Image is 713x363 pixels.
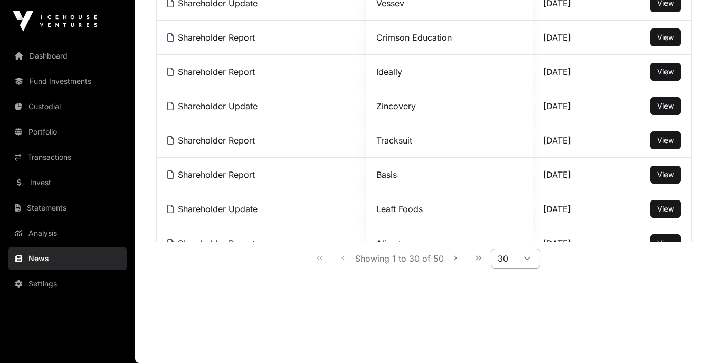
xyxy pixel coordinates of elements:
a: Shareholder Update [167,204,258,214]
a: Dashboard [8,44,127,68]
a: Zincovery [376,101,416,111]
span: Rows per page [491,249,515,268]
a: View [657,101,674,111]
span: View [657,238,674,247]
td: [DATE] [533,21,615,55]
button: View [650,200,681,218]
span: View [657,204,674,213]
a: View [657,204,674,214]
a: View [657,66,674,77]
a: Transactions [8,146,127,169]
a: Ideally [376,66,402,77]
span: View [657,170,674,179]
a: Basis [376,169,397,180]
button: View [650,28,681,46]
span: View [657,136,674,145]
span: Showing 1 to 30 of 50 [355,253,444,264]
button: View [650,166,681,184]
a: View [657,169,674,180]
a: Alimetry [376,238,409,249]
a: View [657,135,674,146]
a: View [657,238,674,249]
a: Analysis [8,222,127,245]
td: [DATE] [533,89,615,123]
td: [DATE] [533,192,615,226]
a: Leaft Foods [376,204,423,214]
a: Tracksuit [376,135,412,146]
a: View [657,32,674,43]
a: Statements [8,196,127,219]
span: View [657,33,674,42]
a: Custodial [8,95,127,118]
a: News [8,247,127,270]
button: View [650,131,681,149]
button: Last Page [468,247,489,269]
a: Portfolio [8,120,127,144]
span: View [657,101,674,110]
button: View [650,234,681,252]
td: [DATE] [533,55,615,89]
a: Shareholder Report [167,32,255,43]
button: View [650,63,681,81]
a: Crimson Education [376,32,452,43]
td: [DATE] [533,123,615,158]
iframe: Chat Widget [660,312,713,363]
td: [DATE] [533,226,615,261]
button: Next Page [445,247,466,269]
img: Icehouse Ventures Logo [13,11,97,32]
a: Shareholder Report [167,238,255,249]
a: Shareholder Update [167,101,258,111]
td: [DATE] [533,158,615,192]
a: Invest [8,171,127,194]
a: Shareholder Report [167,135,255,146]
a: Shareholder Report [167,66,255,77]
a: Shareholder Report [167,169,255,180]
button: View [650,97,681,115]
a: Settings [8,272,127,295]
a: Fund Investments [8,70,127,93]
span: View [657,67,674,76]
